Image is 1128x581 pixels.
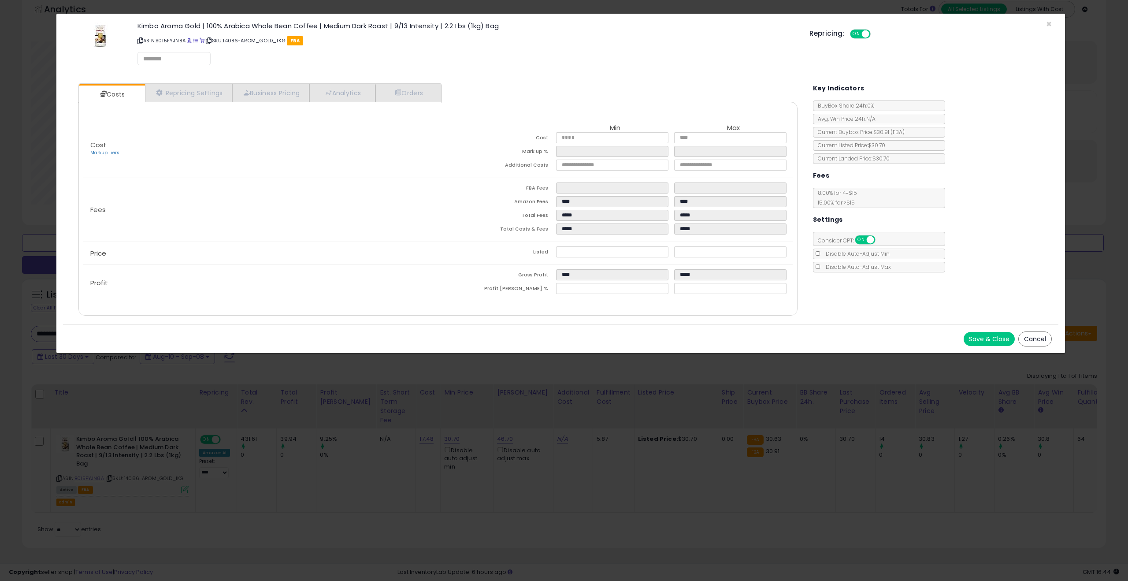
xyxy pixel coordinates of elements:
[813,170,830,181] h5: Fees
[1046,18,1052,30] span: ×
[813,115,876,123] span: Avg. Win Price 24h: N/A
[813,199,855,206] span: 15.00 % for > $15
[145,84,232,102] a: Repricing Settings
[869,30,883,38] span: OFF
[375,84,441,102] a: Orders
[200,37,204,44] a: Your listing only
[90,149,119,156] a: Markup Tiers
[83,250,438,257] p: Price
[809,30,845,37] h5: Repricing:
[856,236,867,244] span: ON
[821,263,891,271] span: Disable Auto-Adjust Max
[873,128,905,136] span: $30.91
[83,142,438,156] p: Cost
[137,34,796,48] p: ASIN: B015FYJN8A | SKU: 14086-AROM_GOLD_1KG
[556,124,674,132] th: Min
[232,84,309,102] a: Business Pricing
[851,30,862,38] span: ON
[813,214,843,225] h5: Settings
[813,189,857,206] span: 8.00 % for <= $15
[287,36,303,45] span: FBA
[438,246,556,260] td: Listed
[964,332,1015,346] button: Save & Close
[83,279,438,287] p: Profit
[438,210,556,223] td: Total Fees
[813,102,874,109] span: BuyBox Share 24h: 0%
[137,22,796,29] h3: Kimbo Aroma Gold | 100% Arabica Whole Bean Coffee | Medium Dark Roast | 9/13 Intensity | 2.2 Lbs ...
[438,182,556,196] td: FBA Fees
[438,160,556,173] td: Additional Costs
[187,37,192,44] a: BuyBox page
[874,236,888,244] span: OFF
[309,84,375,102] a: Analytics
[1018,331,1052,346] button: Cancel
[813,142,885,149] span: Current Listed Price: $30.70
[87,22,114,49] img: 41x0wJBevhL._SL60_.jpg
[438,269,556,283] td: Gross Profit
[813,237,887,244] span: Consider CPT:
[813,83,865,94] h5: Key Indicators
[79,86,144,103] a: Costs
[193,37,198,44] a: All offer listings
[891,128,905,136] span: ( FBA )
[813,128,905,136] span: Current Buybox Price:
[438,196,556,210] td: Amazon Fees
[813,155,890,162] span: Current Landed Price: $30.70
[821,250,890,257] span: Disable Auto-Adjust Min
[83,206,438,213] p: Fees
[438,283,556,297] td: Profit [PERSON_NAME] %
[438,146,556,160] td: Mark up %
[438,223,556,237] td: Total Costs & Fees
[438,132,556,146] td: Cost
[674,124,792,132] th: Max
